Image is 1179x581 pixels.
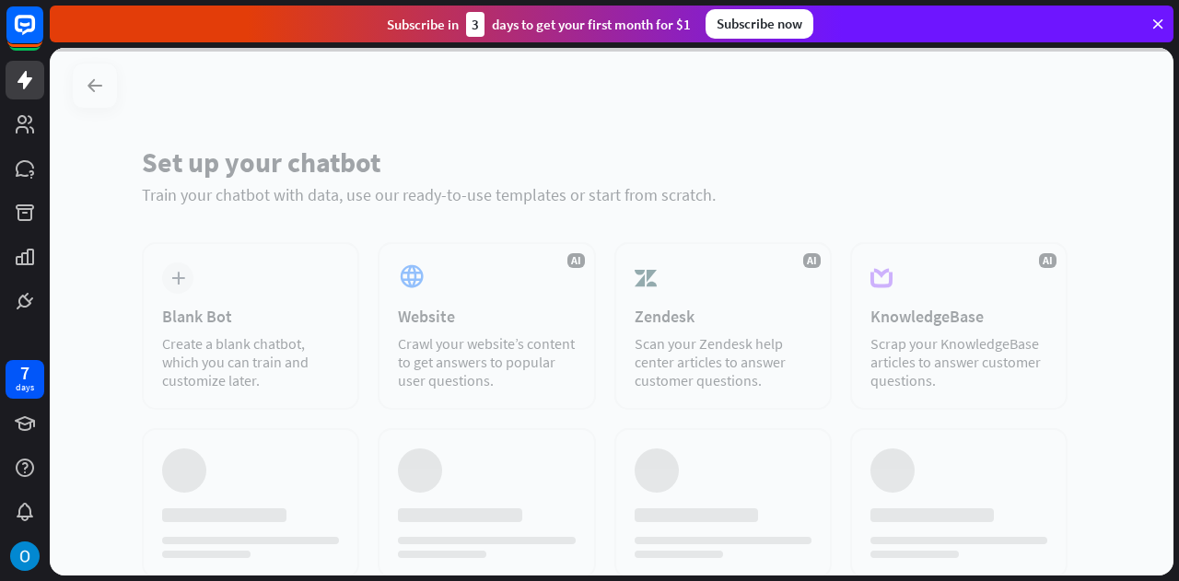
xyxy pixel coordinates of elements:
[466,12,484,37] div: 3
[20,365,29,381] div: 7
[16,381,34,394] div: days
[6,360,44,399] a: 7 days
[706,9,813,39] div: Subscribe now
[387,12,691,37] div: Subscribe in days to get your first month for $1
